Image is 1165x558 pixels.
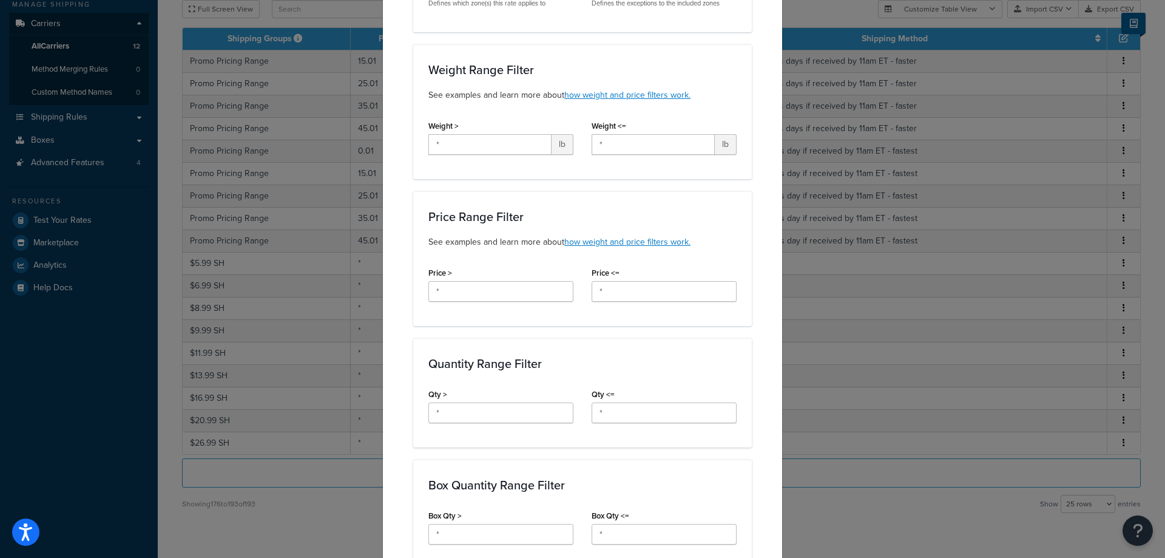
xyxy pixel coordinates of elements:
label: Box Qty > [428,511,462,520]
label: Price > [428,268,452,277]
span: lb [552,134,573,155]
p: See examples and learn more about [428,236,737,249]
p: See examples and learn more about [428,89,737,102]
h3: Price Range Filter [428,210,737,223]
h3: Weight Range Filter [428,63,737,77]
h3: Quantity Range Filter [428,357,737,370]
label: Qty <= [592,390,615,399]
span: lb [715,134,737,155]
label: Box Qty <= [592,511,629,520]
label: Weight > [428,121,459,131]
a: how weight and price filters work. [564,89,691,101]
label: Qty > [428,390,447,399]
a: how weight and price filters work. [564,236,691,248]
label: Price <= [592,268,620,277]
h3: Box Quantity Range Filter [428,478,737,492]
label: Weight <= [592,121,626,131]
